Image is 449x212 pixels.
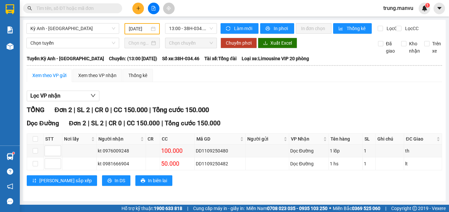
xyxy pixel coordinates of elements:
[90,93,96,98] span: down
[196,160,244,167] div: DD1109250482
[436,5,442,11] span: caret-down
[109,55,157,62] span: Chuyến: (13:00 [DATE])
[263,41,268,46] span: download
[132,3,144,14] button: plus
[64,135,90,143] span: Nơi lấy
[430,40,444,55] span: Trên xe
[169,38,213,48] span: Chọn chuyến
[154,206,182,211] strong: 1900 633 818
[426,3,429,8] span: 1
[330,147,362,154] div: 1 lốp
[160,134,195,145] th: CC
[30,92,60,100] span: Lọc VP nhận
[44,134,62,145] th: STT
[333,23,372,34] button: bar-chartThống kê
[242,55,309,62] span: Loại xe: Limousine VIP 20 phòng
[148,3,159,14] button: file-add
[7,183,13,190] span: notification
[406,135,435,143] span: ĐC Giao
[187,205,188,212] span: |
[32,178,37,184] span: sort-ascending
[91,119,104,127] span: SL 2
[166,6,171,11] span: aim
[105,119,107,127] span: |
[30,23,115,33] span: Kỳ Anh - Hà Nội
[128,39,150,47] input: Chọn ngày
[422,5,428,11] img: icon-new-feature
[163,3,175,14] button: aim
[364,160,375,167] div: 1
[193,205,245,212] span: Cung cấp máy in - giấy in:
[69,119,86,127] span: Đơn 2
[274,25,289,32] span: In phơi
[135,175,172,186] button: printerIn biên lai
[234,25,253,32] span: Làm mới
[161,159,193,168] div: 50.000
[376,134,404,145] th: Ghi chú
[148,177,167,184] span: In biên lai
[7,168,13,175] span: question-circle
[195,157,246,170] td: DD1109250482
[165,119,221,127] span: Tổng cước 150.000
[32,72,66,79] div: Xem theo VP gửi
[195,145,246,157] td: DD1109250480
[7,153,14,160] img: warehouse-icon
[141,178,145,184] span: printer
[54,106,72,114] span: Đơn 2
[78,72,117,79] div: Xem theo VP nhận
[352,206,380,211] strong: 0369 525 060
[27,6,32,11] span: search
[13,152,15,154] sup: 1
[77,106,90,114] span: SL 2
[402,25,420,32] span: Lọc CC
[347,25,366,32] span: Thống kê
[161,146,193,155] div: 100.000
[265,26,271,31] span: printer
[290,160,328,167] div: Dọc Đường
[27,106,45,114] span: TỔNG
[378,4,419,12] span: trung.manvu
[7,26,14,33] img: solution-icon
[329,207,331,210] span: ⚪️
[162,55,199,62] span: Số xe: 38H-034.46
[290,147,328,154] div: Dọc Đường
[151,6,156,11] span: file-add
[433,3,445,14] button: caret-down
[74,106,75,114] span: |
[110,106,112,114] span: |
[383,40,397,55] span: Đã giao
[289,145,329,157] td: Dọc Đường
[204,55,237,62] span: Tài xế: Tổng đài
[7,43,14,50] img: warehouse-icon
[102,175,130,186] button: printerIn DS
[338,26,344,31] span: bar-chart
[246,205,328,212] span: Miền Nam
[95,106,109,114] span: CR 0
[27,91,99,101] button: Lọc VP nhận
[329,134,363,145] th: Tên hàng
[384,25,401,32] span: Lọc CR
[196,147,244,154] div: DD1109250480
[267,206,328,211] strong: 0708 023 035 - 0935 103 250
[161,119,163,127] span: |
[39,177,92,184] span: [PERSON_NAME] sắp xếp
[405,160,440,167] div: lt
[226,26,231,31] span: sync
[406,40,423,55] span: Kho nhận
[36,5,114,12] input: Tìm tên, số ĐT hoặc mã đơn
[27,56,104,61] b: Tuyến: Kỳ Anh - [GEOGRAPHIC_DATA]
[330,160,362,167] div: 1 hs
[363,134,376,145] th: SL
[221,23,259,34] button: syncLàm mới
[121,205,182,212] span: Hỗ trợ kỹ thuật:
[98,147,145,154] div: kt 0976009248
[109,119,122,127] span: CR 0
[333,205,380,212] span: Miền Bắc
[127,119,160,127] span: CC 150.000
[412,206,417,211] span: copyright
[260,23,294,34] button: printerIn phơi
[6,4,14,14] img: logo-vxr
[129,25,150,32] input: 11/09/2025
[196,135,239,143] span: Mã GD
[98,135,139,143] span: Người nhận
